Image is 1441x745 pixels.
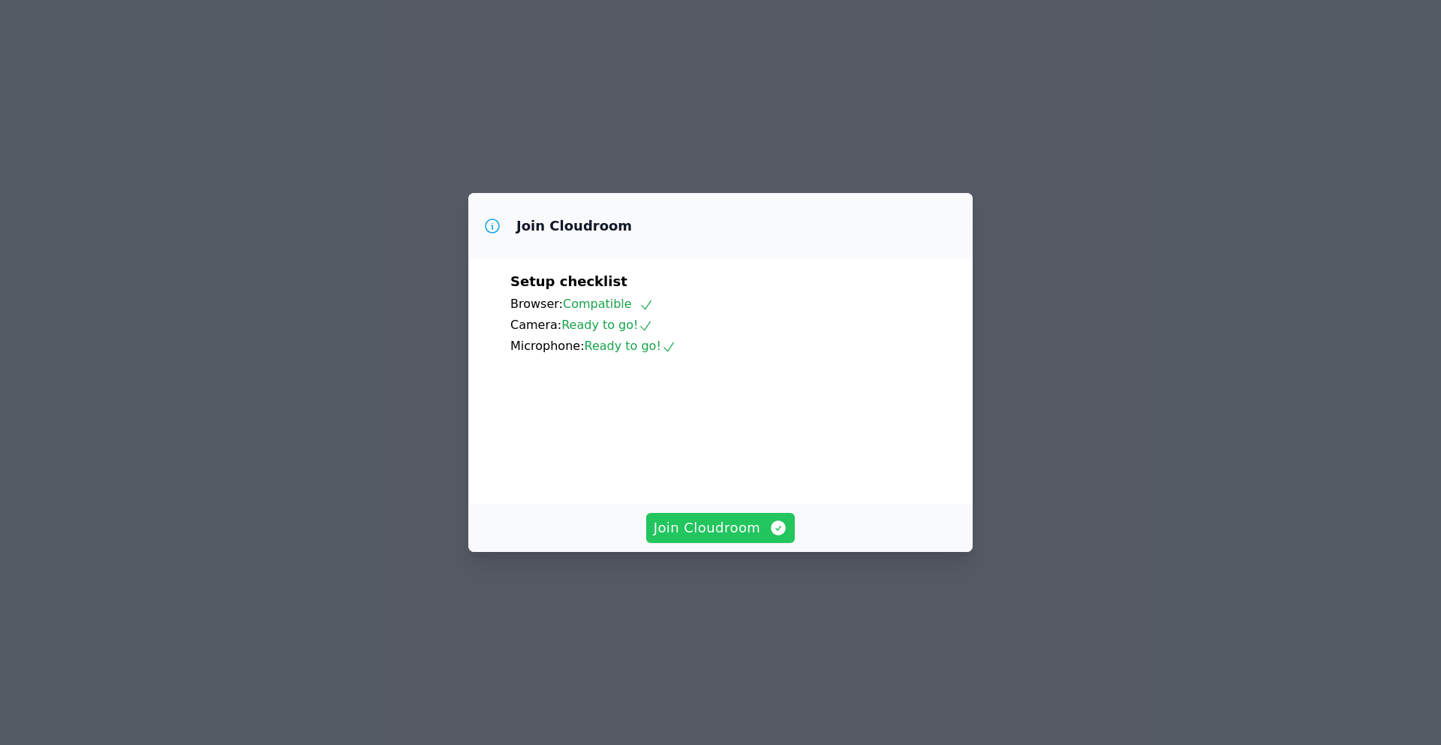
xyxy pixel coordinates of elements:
span: Compatible [563,297,654,311]
span: Microphone: [510,339,585,353]
span: Ready to go! [585,339,676,353]
span: Ready to go! [561,318,653,332]
span: Camera: [510,318,561,332]
span: Browser: [510,297,563,311]
span: Join Cloudroom [654,517,788,538]
h3: Join Cloudroom [516,217,632,235]
span: Setup checklist [510,273,627,289]
button: Join Cloudroom [646,513,796,543]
